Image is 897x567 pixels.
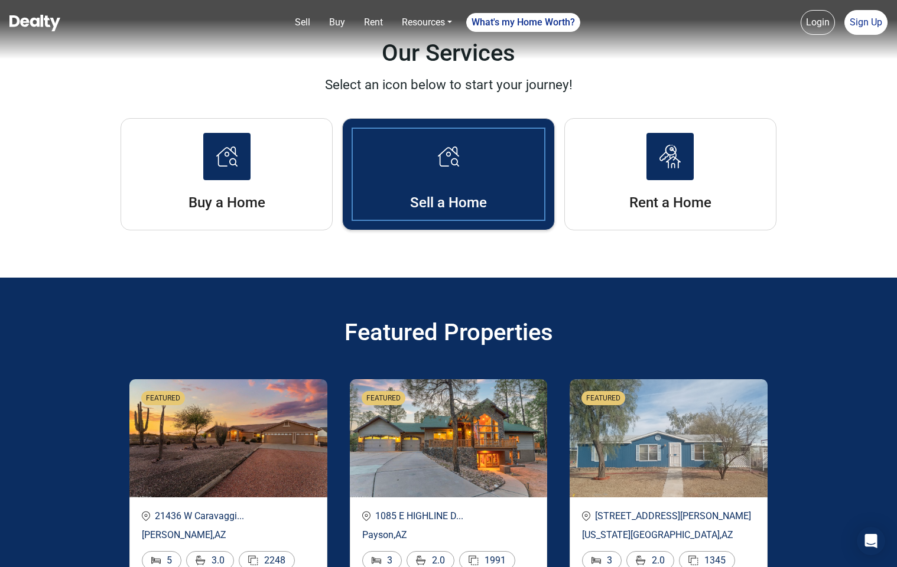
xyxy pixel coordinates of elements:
[582,509,755,523] p: [STREET_ADDRESS][PERSON_NAME]
[343,194,554,211] h5: Sell a Home
[636,555,646,565] img: Bathroom
[146,393,180,403] span: FEATURED
[121,194,332,211] h5: Buy a Home
[9,15,60,31] img: Dealty - Buy, Sell & Rent Homes
[216,146,238,167] img: Buy a Home
[151,557,161,564] img: Bed
[350,379,548,497] img: Recent Properties
[366,393,401,403] span: FEATURED
[438,146,459,167] img: Sell a Home
[362,528,535,542] p: Payson , AZ
[659,145,681,168] img: Sell a Home
[372,557,381,564] img: Bed
[121,315,776,350] h3: Featured Properties
[801,10,835,35] a: Login
[196,555,206,565] img: Bathroom
[586,393,620,403] span: FEATURED
[416,555,426,565] img: Bathroom
[142,511,150,521] img: location
[142,528,315,542] p: [PERSON_NAME] , AZ
[362,509,535,523] p: 1085 E HIGHLINE D...
[6,532,41,567] iframe: BigID CMP Widget
[857,527,885,555] div: Open Intercom Messenger
[142,509,315,523] p: 21436 W Caravaggi...
[844,10,888,35] a: Sign Up
[466,13,580,32] a: What's my Home Worth?
[582,528,755,542] p: [US_STATE][GEOGRAPHIC_DATA] , AZ
[362,511,370,521] img: location
[565,194,776,211] h5: Rent a Home
[591,557,601,564] img: Bed
[325,75,573,95] p: Select an icon below to start your journey!
[359,11,388,34] a: Rent
[570,379,768,497] img: Recent Properties
[582,511,590,521] img: location
[469,555,479,565] img: Area
[129,379,327,497] img: Recent Properties
[290,11,315,34] a: Sell
[324,11,350,34] a: Buy
[397,11,457,34] a: Resources
[248,555,258,565] img: Area
[688,555,698,565] img: Area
